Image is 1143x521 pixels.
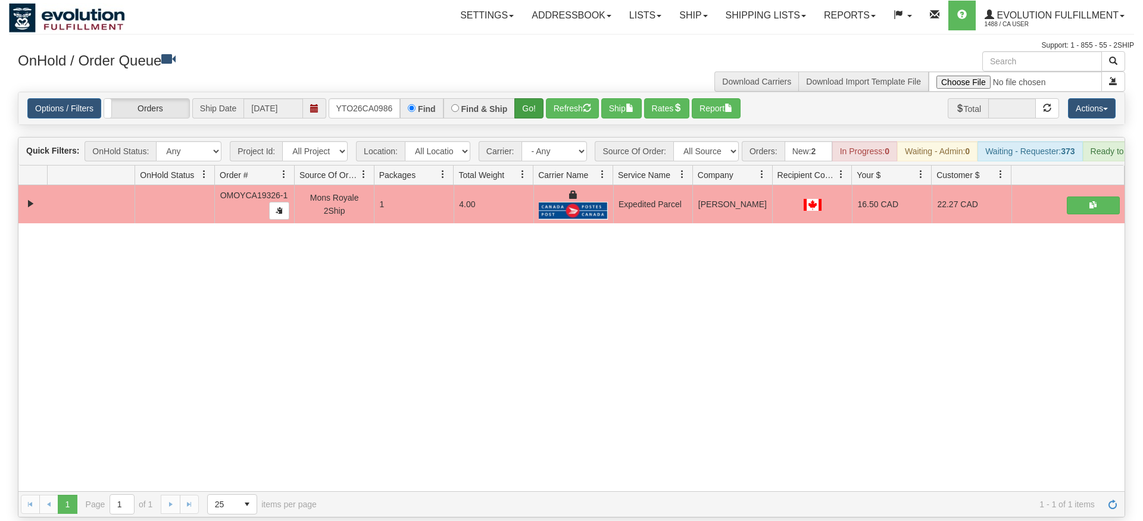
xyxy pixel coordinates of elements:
[538,169,588,181] span: Carrier Name
[698,169,733,181] span: Company
[333,500,1095,509] span: 1 - 1 of 1 items
[811,146,816,156] strong: 2
[620,1,670,30] a: Lists
[1067,196,1120,214] button: Shipping Documents
[785,141,832,161] div: New:
[911,164,931,185] a: Your $ filter column settings
[965,146,970,156] strong: 0
[523,1,620,30] a: Addressbook
[299,169,359,181] span: Source Of Order
[86,494,153,514] span: Page of 1
[692,185,772,223] td: [PERSON_NAME]
[9,40,1134,51] div: Support: 1 - 855 - 55 - 2SHIP
[832,141,897,161] div: In Progress:
[461,105,508,113] label: Find & Ship
[269,202,289,220] button: Copy to clipboard
[85,141,156,161] span: OnHold Status:
[618,169,670,181] span: Service Name
[991,164,1011,185] a: Customer $ filter column settings
[329,98,400,118] input: Order #
[192,98,243,118] span: Ship Date
[546,98,599,118] button: Refresh
[194,164,214,185] a: OnHold Status filter column settings
[458,169,504,181] span: Total Weight
[857,169,880,181] span: Your $
[220,169,248,181] span: Order #
[885,146,889,156] strong: 0
[539,202,608,219] img: Canada Post
[1103,495,1122,514] a: Refresh
[815,1,885,30] a: Reports
[207,494,257,514] span: Page sizes drop down
[1068,98,1116,118] button: Actions
[23,196,38,211] a: Collapse
[897,141,978,161] div: Waiting - Admin:
[140,169,194,181] span: OnHold Status
[230,141,282,161] span: Project Id:
[672,164,692,185] a: Service Name filter column settings
[929,71,1102,92] input: Import
[1101,51,1125,71] button: Search
[110,495,134,514] input: Page 1
[692,98,741,118] button: Report
[985,18,1074,30] span: 1488 / CA User
[514,98,544,118] button: Go!
[479,141,521,161] span: Carrier:
[26,145,79,157] label: Quick Filters:
[644,98,690,118] button: Rates
[433,164,453,185] a: Packages filter column settings
[831,164,851,185] a: Recipient Country filter column settings
[354,164,374,185] a: Source Of Order filter column settings
[459,199,475,209] span: 4.00
[356,141,405,161] span: Location:
[948,98,989,118] span: Total
[804,199,822,211] img: CA
[58,495,77,514] span: Page 1
[418,105,436,113] label: Find
[806,77,921,86] a: Download Import Template File
[982,51,1102,71] input: Search
[220,191,288,200] span: OMOYCA19326-1
[9,3,125,33] img: logo1488.jpg
[1061,146,1075,156] strong: 373
[18,51,563,68] h3: OnHold / Order Queue
[104,99,189,118] label: Orders
[601,98,642,118] button: Ship
[513,164,533,185] a: Total Weight filter column settings
[18,138,1125,166] div: grid toolbar
[852,185,932,223] td: 16.50 CAD
[379,169,416,181] span: Packages
[717,1,815,30] a: Shipping lists
[592,164,613,185] a: Carrier Name filter column settings
[215,498,230,510] span: 25
[451,1,523,30] a: Settings
[27,98,101,118] a: Options / Filters
[207,494,317,514] span: items per page
[238,495,257,514] span: select
[595,141,673,161] span: Source Of Order:
[742,141,785,161] span: Orders:
[722,77,791,86] a: Download Carriers
[978,141,1082,161] div: Waiting - Requester:
[752,164,772,185] a: Company filter column settings
[274,164,294,185] a: Order # filter column settings
[300,191,369,218] div: Mons Royale 2Ship
[670,1,716,30] a: Ship
[976,1,1133,30] a: Evolution Fulfillment 1488 / CA User
[936,169,979,181] span: Customer $
[613,185,693,223] td: Expedited Parcel
[994,10,1119,20] span: Evolution Fulfillment
[777,169,837,181] span: Recipient Country
[932,185,1011,223] td: 22.27 CAD
[379,199,384,209] span: 1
